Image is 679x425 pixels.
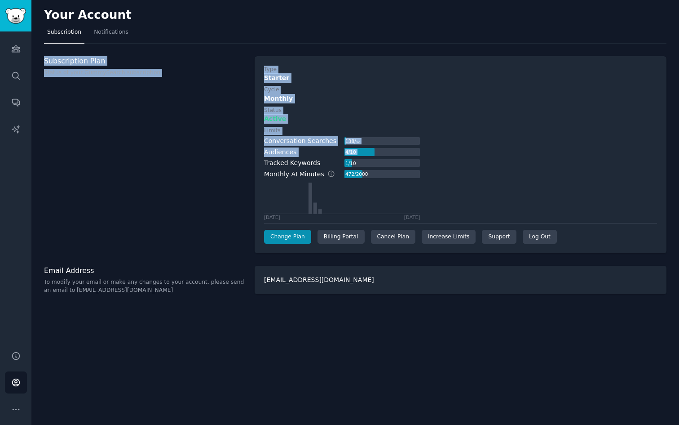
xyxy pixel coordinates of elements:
a: Subscription [44,25,84,44]
div: Monthly [264,94,657,103]
div: [EMAIL_ADDRESS][DOMAIN_NAME] [255,266,666,294]
span: Active [264,114,286,124]
a: Change Plan [264,230,311,244]
div: Starter [264,73,657,83]
div: 472 / 2000 [344,170,369,178]
div: Billing Portal [317,230,365,244]
div: Limits [264,127,281,135]
div: Audiences [264,148,296,157]
div: Status [264,107,282,115]
div: [DATE] [264,214,280,220]
span: Subscription [47,28,81,36]
div: Cancel Plan [371,230,415,244]
div: Conversation Searches [264,136,336,146]
div: Log Out [523,230,557,244]
h2: Your Account [44,8,132,22]
a: Support [482,230,516,244]
div: Type [264,66,277,74]
div: 138 / ∞ [344,137,361,145]
a: Increase Limits [422,230,476,244]
div: 1 / 10 [344,159,357,167]
div: [DATE] [404,214,420,220]
img: GummySearch logo [5,8,26,24]
h3: Subscription Plan [44,56,245,66]
div: 4 / 10 [344,148,357,156]
div: Monthly AI Minutes [264,170,344,179]
p: To modify your email or make any changes to your account, please send an email to [EMAIL_ADDRESS]... [44,278,245,294]
a: Notifications [91,25,132,44]
span: Notifications [94,28,128,36]
h3: Email Address [44,266,245,275]
div: Cycle [264,86,279,94]
p: Status of your GummySearch subscription [44,69,245,77]
div: Tracked Keywords [264,158,320,168]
